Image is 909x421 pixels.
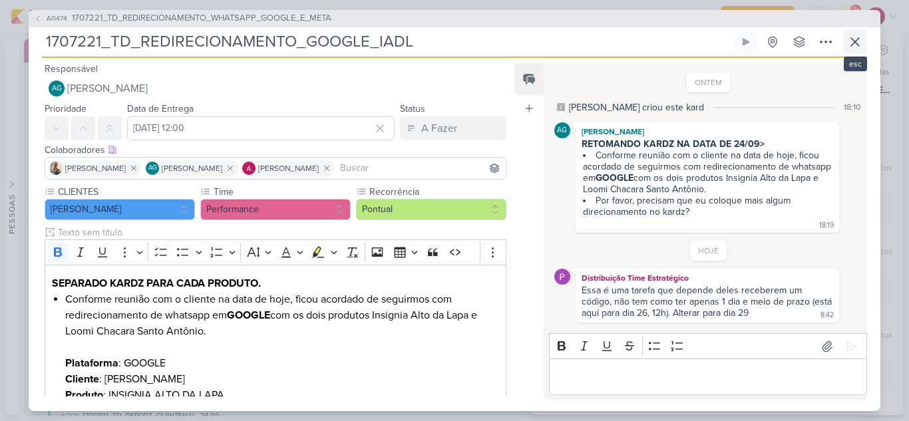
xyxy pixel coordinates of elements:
li: Conforme reunião com o cliente na data de hoje, ficou acordado de seguirmos com redirecionamento ... [65,291,499,371]
div: [PERSON_NAME] [578,125,836,138]
label: Status [400,103,425,114]
strong: GOOGLE [227,309,270,322]
p: AG [557,127,567,134]
input: Kard Sem Título [42,30,731,54]
strong: GOOGLE [596,172,634,184]
div: esc [844,57,867,71]
div: 18:19 [819,220,834,231]
div: Editor editing area: main [549,358,867,395]
span: [PERSON_NAME] [67,80,148,96]
input: Buscar [337,160,503,176]
div: Aline Gimenez Graciano [554,122,570,138]
label: Data de Entrega [127,103,194,114]
p: : [PERSON_NAME] [52,371,499,387]
button: AG [PERSON_NAME] [45,76,506,100]
img: Iara Santos [49,162,63,175]
label: Prioridade [45,103,87,114]
div: 8:42 [820,310,834,321]
span: [PERSON_NAME] [258,162,319,174]
span: [PERSON_NAME] [162,162,222,174]
li: Por favor, precisam que eu coloque mais algum direcionamento no kardz? [583,195,833,217]
input: Select a date [127,116,395,140]
strong: SEPARADO KARDZ PARA CADA PRODUTO. [52,277,261,290]
div: [PERSON_NAME] criou este kard [569,100,704,114]
button: Performance [200,199,351,220]
label: CLIENTES [57,185,195,199]
div: Editor toolbar [45,239,506,265]
img: Alessandra Gomes [242,162,256,175]
li: Conforme reunião com o cliente na data de hoje, ficou acordado de seguirmos com redirecionamento ... [583,150,833,195]
button: A Fazer [400,116,506,140]
button: Pontual [356,199,506,220]
div: Distribuição Time Estratégico [578,271,836,285]
div: Colaboradores [45,143,506,157]
strong: RETOMANDO KARDZ NA DATA DE 24/09> [582,138,765,150]
div: Aline Gimenez Graciano [146,162,159,175]
div: Aline Gimenez Graciano [49,80,65,96]
span: [PERSON_NAME] [65,162,126,174]
p: AG [148,165,157,172]
p: : INSIGNIA ALTO DA LAPA [52,387,499,419]
button: [PERSON_NAME] [45,199,195,220]
input: Texto sem título [55,225,506,239]
strong: Plataforma [65,356,118,370]
label: Responsável [45,63,98,74]
div: Essa é uma tarefa que depende deles receberem um código, não tem como ter apenas 1 dia e meio de ... [582,285,834,319]
strong: Produto [65,388,103,402]
label: Time [212,185,351,199]
div: 18:10 [844,101,860,113]
div: A Fazer [421,120,457,136]
div: Ligar relógio [741,37,751,47]
p: AG [52,85,62,92]
img: Distribuição Time Estratégico [554,269,570,285]
label: Recorrência [368,185,506,199]
strong: Cliente [65,372,99,386]
div: Editor toolbar [549,333,867,359]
